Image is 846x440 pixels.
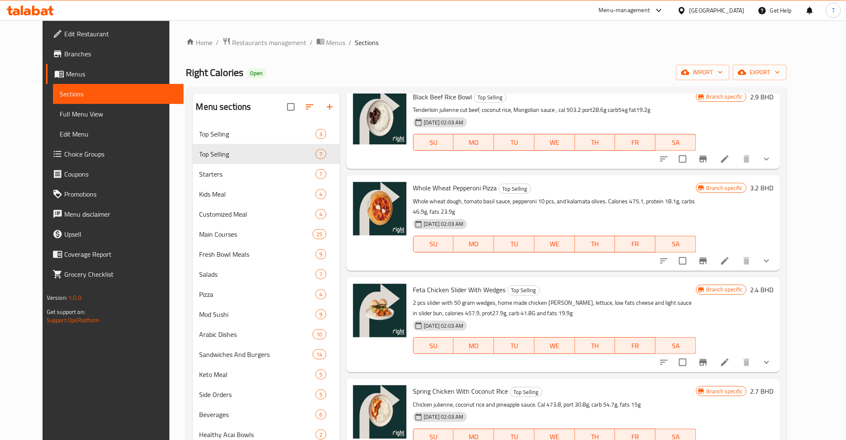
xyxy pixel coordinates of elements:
h6: 3.2 BHD [750,182,773,194]
button: Branch-specific-item [693,352,713,372]
span: Menus [326,38,346,48]
span: TH [578,238,612,250]
span: Mod Sushi [200,309,316,319]
span: Promotions [64,189,177,199]
a: Upsell [46,224,184,244]
img: Spring Chicken With Coconut Rice [353,385,407,439]
button: TH [575,337,616,354]
span: WE [538,238,572,250]
button: show more [757,149,777,169]
span: Starters [200,169,316,179]
span: Top Selling [510,387,542,397]
button: FR [615,236,656,253]
button: TU [494,134,535,151]
div: Sandwiches And Burgers14 [193,344,340,364]
div: items [313,229,326,239]
span: Branch specific [703,286,746,293]
span: Salads [200,269,316,279]
svg: Show Choices [762,256,772,266]
div: items [316,249,326,259]
a: Restaurants management [222,37,307,48]
span: Select all sections [282,98,300,116]
button: TH [575,236,616,253]
a: Edit menu item [720,154,730,164]
span: import [683,67,723,78]
span: Right Calories [186,63,244,82]
span: Grocery Checklist [64,269,177,279]
div: Keto Meal5 [193,364,340,384]
span: Upsell [64,229,177,239]
p: Tenderloin julienne cut beef, coconut rice, Mongolian sauce , cal 503.2 port28.6g carb54g fat19.2g [413,105,696,115]
span: Feta Chicken Slider With Wedges [413,283,506,296]
span: [DATE] 02:03 AM [421,322,467,330]
div: items [316,189,326,199]
span: Top Selling [499,184,531,194]
span: Edit Menu [60,129,177,139]
button: show more [757,251,777,271]
span: Healthy Acai Bowls [200,430,316,440]
div: items [316,389,326,400]
a: Menus [46,64,184,84]
span: Branch specific [703,93,746,101]
div: Starters7 [193,164,340,184]
span: 5 [316,391,326,399]
button: Branch-specific-item [693,251,713,271]
div: Arabic Dishes10 [193,324,340,344]
a: Full Menu View [53,104,184,124]
li: / [216,38,219,48]
span: export [740,67,780,78]
span: TU [497,238,531,250]
a: Branches [46,44,184,64]
span: Fresh Bowl Meals [200,249,316,259]
span: 25 [313,230,326,238]
a: Menus [316,37,346,48]
span: Select to update [674,354,692,371]
span: TH [578,137,612,149]
span: SA [659,137,693,149]
button: FR [615,337,656,354]
span: Branch specific [703,184,746,192]
span: Restaurants management [232,38,307,48]
a: Coverage Report [46,244,184,264]
span: MO [457,238,491,250]
button: WE [535,337,575,354]
span: Coverage Report [64,249,177,259]
svg: Show Choices [762,154,772,164]
span: 7 [316,150,326,158]
span: SA [659,238,693,250]
div: Beverages6 [193,405,340,425]
li: / [310,38,313,48]
div: items [316,369,326,379]
span: Main Courses [200,229,313,239]
span: SU [417,238,451,250]
button: WE [535,236,575,253]
span: TU [497,137,531,149]
span: WE [538,137,572,149]
button: sort-choices [654,149,674,169]
a: Support.OpsPlatform [47,315,100,326]
li: / [349,38,352,48]
span: Top Selling [200,129,316,139]
a: Edit Restaurant [46,24,184,44]
a: Edit menu item [720,256,730,266]
div: Fresh Bowl Meals9 [193,244,340,264]
span: 9 [316,250,326,258]
span: 14 [313,351,326,359]
button: SU [413,337,454,354]
a: Promotions [46,184,184,204]
span: Top Selling [200,149,316,159]
button: Add section [320,97,340,117]
div: Customized Meal [200,209,316,219]
button: delete [737,251,757,271]
p: Whole wheat dough, tomato basil sauce, pepperoni 10 pcs, and kalamata olives. Calories 475.1, pro... [413,196,696,217]
h6: 2.4 BHD [750,284,773,296]
div: Beverages [200,410,316,420]
button: export [733,65,787,80]
div: Salads7 [193,264,340,284]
